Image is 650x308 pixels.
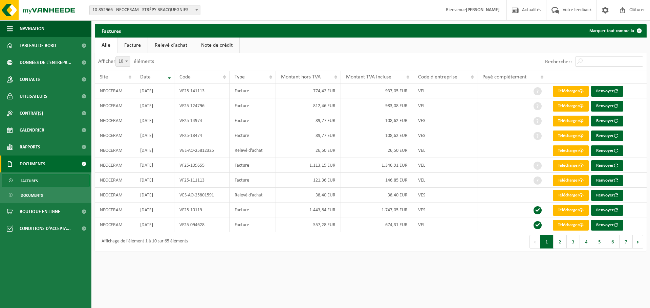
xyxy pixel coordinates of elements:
[174,217,230,232] td: VF25-094628
[591,116,623,126] button: Renvoyer
[174,143,230,158] td: VEL-AO-25812325
[553,116,589,126] a: Télécharger
[179,74,191,80] span: Code
[341,113,413,128] td: 108,62 EUR
[276,113,341,128] td: 89,77 EUR
[95,173,135,188] td: NEOCERAM
[230,98,276,113] td: Facture
[276,203,341,217] td: 1.443,84 EUR
[21,174,38,187] span: Factures
[174,84,230,98] td: VF25-141113
[341,173,413,188] td: 146,85 EUR
[230,173,276,188] td: Facture
[553,190,589,201] a: Télécharger
[100,74,108,80] span: Site
[135,84,175,98] td: [DATE]
[482,74,526,80] span: Payé complètement
[20,122,44,139] span: Calendrier
[418,74,457,80] span: Code d'entreprise
[341,128,413,143] td: 108,62 EUR
[591,160,623,171] button: Renvoyer
[20,88,47,105] span: Utilisateurs
[174,98,230,113] td: VF25-124796
[230,128,276,143] td: Facture
[89,5,200,15] span: 10-852966 - NEOCERAM - STRÉPY-BRACQUEGNIES
[567,235,580,248] button: 3
[281,74,321,80] span: Montant hors TVA
[135,203,175,217] td: [DATE]
[135,113,175,128] td: [DATE]
[346,74,391,80] span: Montant TVA incluse
[20,54,71,71] span: Données de l'entrepr...
[230,188,276,203] td: Relevé d'achat
[135,143,175,158] td: [DATE]
[20,20,44,37] span: Navigation
[553,160,589,171] a: Télécharger
[21,189,43,202] span: Documents
[540,235,554,248] button: 1
[20,156,45,172] span: Documents
[276,143,341,158] td: 26,50 EUR
[230,158,276,173] td: Facture
[135,128,175,143] td: [DATE]
[584,24,646,38] button: Marquer tout comme lu
[276,98,341,113] td: 812,46 EUR
[230,217,276,232] td: Facture
[633,235,643,248] button: Next
[553,205,589,216] a: Télécharger
[115,56,130,67] span: 10
[98,59,154,64] label: Afficher éléments
[554,235,567,248] button: 2
[276,188,341,203] td: 38,40 EUR
[413,203,477,217] td: VES
[95,24,128,37] h2: Factures
[174,203,230,217] td: VF25-10119
[20,139,40,156] span: Rapports
[20,203,60,220] span: Boutique en ligne
[135,158,175,173] td: [DATE]
[580,235,593,248] button: 4
[413,173,477,188] td: VEL
[230,203,276,217] td: Facture
[135,173,175,188] td: [DATE]
[341,84,413,98] td: 937,05 EUR
[529,235,540,248] button: Previous
[341,98,413,113] td: 983,08 EUR
[230,84,276,98] td: Facture
[135,98,175,113] td: [DATE]
[98,236,188,248] div: Affichage de l'élément 1 à 10 sur 65 éléments
[341,217,413,232] td: 674,31 EUR
[20,105,43,122] span: Contrat(s)
[553,220,589,231] a: Télécharger
[341,143,413,158] td: 26,50 EUR
[2,174,90,187] a: Factures
[620,235,633,248] button: 7
[466,7,500,13] strong: [PERSON_NAME]
[591,175,623,186] button: Renvoyer
[341,188,413,203] td: 38,40 EUR
[230,113,276,128] td: Facture
[276,158,341,173] td: 1.113,15 EUR
[276,128,341,143] td: 89,77 EUR
[20,71,40,88] span: Contacts
[553,131,589,141] a: Télécharger
[591,131,623,141] button: Renvoyer
[413,113,477,128] td: VES
[413,84,477,98] td: VEL
[95,98,135,113] td: NEOCERAM
[591,101,623,112] button: Renvoyer
[230,143,276,158] td: Relevé d'achat
[95,128,135,143] td: NEOCERAM
[174,173,230,188] td: VF25-111113
[413,158,477,173] td: VEL
[545,59,572,65] label: Rechercher:
[148,38,194,53] a: Relevé d'achat
[95,188,135,203] td: NEOCERAM
[95,143,135,158] td: NEOCERAM
[553,145,589,156] a: Télécharger
[95,84,135,98] td: NEOCERAM
[174,128,230,143] td: VF25-13474
[413,143,477,158] td: VEL
[553,86,589,97] a: Télécharger
[593,235,606,248] button: 5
